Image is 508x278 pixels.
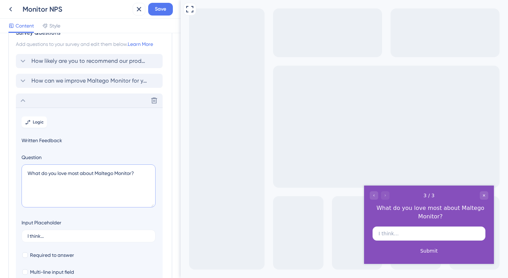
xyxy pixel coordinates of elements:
[183,186,313,264] iframe: UserGuiding Survey
[22,218,61,227] div: Input Placeholder
[22,153,157,162] label: Question
[31,77,148,85] span: How can we improve Maltego Monitor for you?
[31,57,148,65] span: How likely are you to recommend our product to your friends or colleagues?
[22,116,47,128] button: Logic
[30,268,74,276] span: Multi-line input field
[30,251,74,259] span: Required to answer
[23,4,130,14] div: Monitor NPS
[22,136,157,145] span: Written Feedback
[155,5,166,13] span: Save
[128,41,153,47] a: Learn More
[49,22,60,30] span: Style
[22,164,156,207] textarea: What do you love most about Maltego Monitor?
[16,22,34,30] span: Content
[28,234,150,238] input: Type a placeholder
[33,119,44,125] span: Logic
[148,3,173,16] button: Save
[16,40,165,48] div: Add questions to your survey and edit them below.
